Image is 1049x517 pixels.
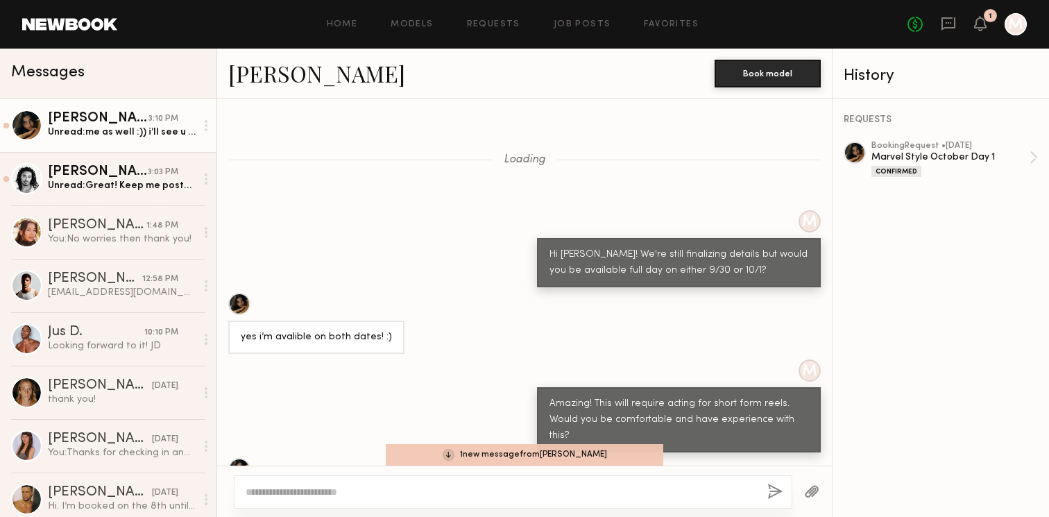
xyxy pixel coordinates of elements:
div: 1 new message from [PERSON_NAME] [386,444,663,466]
div: Unread: me as well :)) i’ll see u [DATE] [48,126,196,139]
div: [DATE] [152,433,178,446]
div: Jus D. [48,325,144,339]
div: 1 [989,12,992,20]
div: thank you! [48,393,196,406]
a: Models [391,20,433,29]
a: bookingRequest •[DATE]Marvel Style October Day 1Confirmed [871,142,1038,177]
div: Hi. I’m booked on the 8th until 1pm [48,500,196,513]
div: [EMAIL_ADDRESS][DOMAIN_NAME] [48,286,196,299]
div: Looking forward to it! JD [48,339,196,353]
div: 12:58 PM [142,273,178,286]
div: [PERSON_NAME] [48,165,148,179]
a: Book model [715,67,821,78]
div: REQUESTS [844,115,1038,125]
a: Home [327,20,358,29]
div: History [844,68,1038,84]
a: M [1005,13,1027,35]
span: Loading [504,154,545,166]
div: [PERSON_NAME] [48,486,152,500]
button: Book model [715,60,821,87]
div: yes i’m avalible on both dates! :) [241,330,392,346]
div: [PERSON_NAME] [48,112,148,126]
div: [PERSON_NAME] [48,432,152,446]
a: [PERSON_NAME] [228,58,405,88]
a: Requests [467,20,520,29]
div: Marvel Style October Day 1 [871,151,1030,164]
div: You: Thanks for checking in and yes we'd like to hold! Still confirming a few details with our cl... [48,446,196,459]
div: Confirmed [871,166,921,177]
div: [DATE] [152,380,178,393]
span: Messages [11,65,85,80]
div: [PERSON_NAME] [48,219,146,232]
div: Hi [PERSON_NAME]! We're still finalizing details but would you be available full day on either 9/... [549,247,808,279]
div: [PERSON_NAME] [48,379,152,393]
div: 1:48 PM [146,219,178,232]
div: [PERSON_NAME] [48,272,142,286]
a: Favorites [644,20,699,29]
div: 10:10 PM [144,326,178,339]
div: Amazing! This will require acting for short form reels. Would you be comfortable and have experie... [549,396,808,444]
a: Job Posts [554,20,611,29]
div: You: No worries then thank you! [48,232,196,246]
div: 3:10 PM [148,112,178,126]
div: 3:03 PM [148,166,178,179]
div: Unread: Great! Keep me posted on anything that comes up in the meantime, but otherwise I’ll see y... [48,179,196,192]
div: booking Request • [DATE] [871,142,1030,151]
div: [DATE] [152,486,178,500]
